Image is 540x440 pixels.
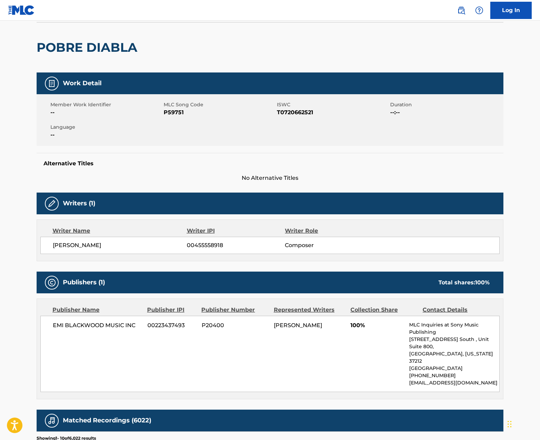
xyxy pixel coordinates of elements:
span: 00455558918 [187,241,285,250]
span: 100 % [475,279,490,286]
span: ISWC [277,101,388,108]
h5: Matched Recordings (6022) [63,417,151,424]
a: Public Search [454,3,468,17]
span: -- [50,108,162,117]
div: Writer IPI [187,227,285,235]
div: Represented Writers [274,306,345,314]
span: 100% [350,321,404,330]
span: MLC Song Code [164,101,275,108]
img: Matched Recordings [48,417,56,425]
h5: Alternative Titles [44,160,496,167]
img: search [457,6,465,14]
span: [PERSON_NAME] [53,241,187,250]
div: Total shares: [438,278,490,287]
div: Publisher Number [201,306,268,314]
img: Work Detail [48,79,56,88]
p: MLC Inquiries at Sony Music Publishing [409,321,499,336]
img: help [475,6,483,14]
div: Publisher IPI [147,306,196,314]
span: Member Work Identifier [50,101,162,108]
div: Drag [508,414,512,434]
div: Help [472,3,486,17]
p: [PHONE_NUMBER] [409,372,499,379]
img: MLC Logo [8,5,35,15]
p: [GEOGRAPHIC_DATA], [US_STATE] 37212 [409,350,499,365]
p: [GEOGRAPHIC_DATA] [409,365,499,372]
div: Writer Role [285,227,374,235]
div: Contact Details [423,306,490,314]
div: Writer Name [52,227,187,235]
p: [EMAIL_ADDRESS][DOMAIN_NAME] [409,379,499,387]
span: EMI BLACKWOOD MUSIC INC [53,321,142,330]
span: 00223437493 [147,321,196,330]
span: T0720662521 [277,108,388,117]
h5: Publishers (1) [63,278,105,286]
p: [STREET_ADDRESS] South , Unit Suite 800, [409,336,499,350]
img: Publishers [48,278,56,287]
span: P59751 [164,108,275,117]
span: -- [50,131,162,139]
h5: Writers (1) [63,199,95,207]
div: Publisher Name [52,306,142,314]
a: Log In [490,2,532,19]
span: No Alternative Titles [37,174,503,182]
h2: POBRE DIABLA [37,40,141,55]
div: Collection Share [350,306,417,314]
span: Composer [285,241,374,250]
span: Language [50,124,162,131]
img: Writers [48,199,56,208]
h5: Work Detail [63,79,102,87]
span: Duration [390,101,502,108]
span: [PERSON_NAME] [274,322,322,329]
iframe: Chat Widget [505,407,540,440]
span: P20400 [202,321,269,330]
span: --:-- [390,108,502,117]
